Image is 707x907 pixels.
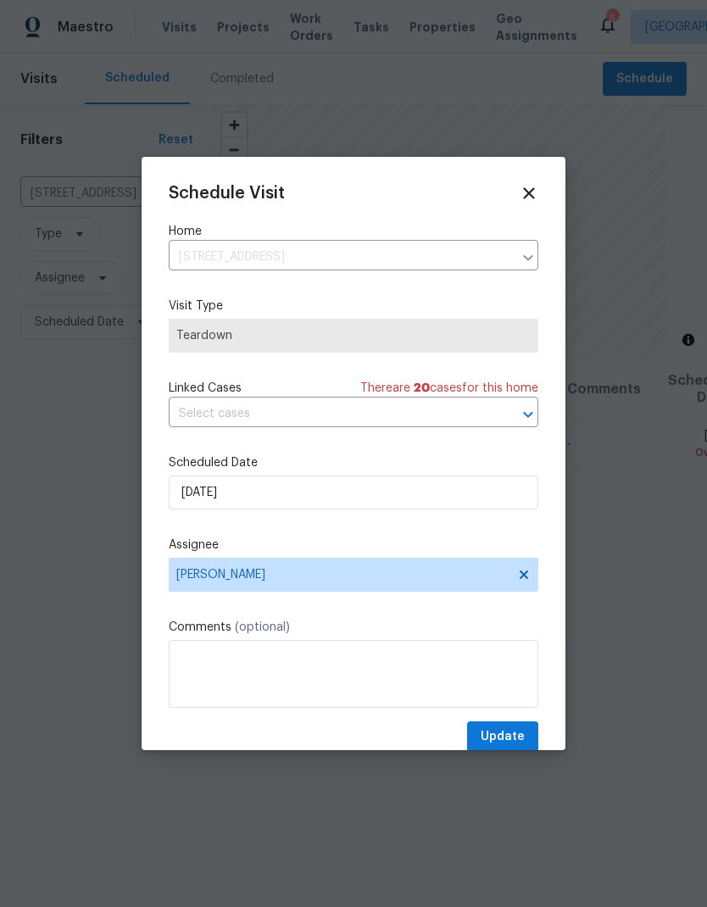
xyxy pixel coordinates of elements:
[169,244,513,270] input: Enter in an address
[169,223,538,240] label: Home
[481,726,525,748] span: Update
[467,721,538,753] button: Update
[169,185,285,202] span: Schedule Visit
[520,184,538,203] span: Close
[169,401,491,427] input: Select cases
[176,568,509,581] span: [PERSON_NAME]
[169,298,538,314] label: Visit Type
[360,380,538,397] span: There are case s for this home
[176,327,531,344] span: Teardown
[169,476,538,509] input: M/D/YYYY
[516,403,540,426] button: Open
[169,380,242,397] span: Linked Cases
[235,621,290,633] span: (optional)
[169,619,538,636] label: Comments
[414,382,430,394] span: 20
[169,454,538,471] label: Scheduled Date
[169,537,538,554] label: Assignee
